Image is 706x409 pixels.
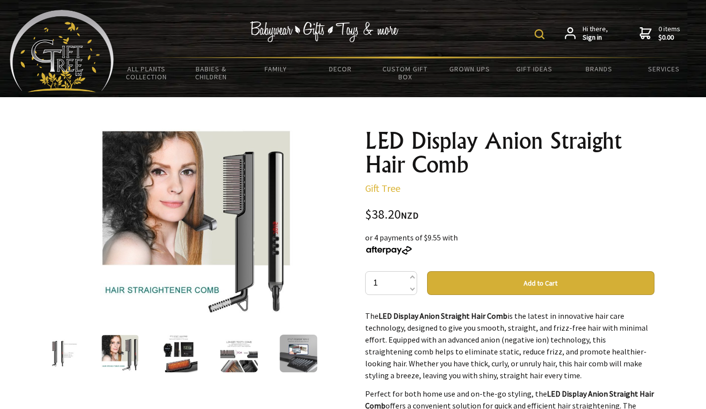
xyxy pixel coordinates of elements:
a: Grown Ups [437,58,502,79]
div: $38.20 [365,208,654,222]
a: 0 items$0.00 [640,25,680,42]
p: The is the latest in innovative hair care technology, designed to give you smooth, straight, and ... [365,310,654,381]
img: Babywear - Gifts - Toys & more [250,21,399,42]
img: LED Display Anion Straight Hair Comb [279,335,317,372]
span: 0 items [658,24,680,42]
span: NZD [401,210,419,221]
a: Custom Gift Box [373,58,437,87]
img: LED Display Anion Straight Hair Comb [339,335,377,372]
strong: $0.00 [658,33,680,42]
img: Babyware - Gifts - Toys and more... [10,10,114,92]
strong: Sign in [583,33,608,42]
a: Brands [567,58,632,79]
a: Services [632,58,697,79]
img: LED Display Anion Straight Hair Comb [101,335,139,372]
img: Afterpay [365,246,413,255]
a: Family [243,58,308,79]
div: or 4 payments of $9.55 with [365,232,654,255]
strong: LED Display Anion Straight Hair Comb [379,311,507,321]
img: LED Display Anion Straight Hair Comb [220,335,258,372]
button: Add to Cart [427,271,654,295]
h1: LED Display Anion Straight Hair Comb [365,129,654,176]
img: product search [535,29,544,39]
img: LED Display Anion Straight Hair Comb [161,335,198,372]
a: All Plants Collection [114,58,179,87]
a: Gift Ideas [502,58,567,79]
a: Decor [308,58,373,79]
a: Gift Tree [365,182,400,194]
a: Hi there,Sign in [565,25,608,42]
span: Hi there, [583,25,608,42]
a: Babies & Children [179,58,244,87]
img: LED Display Anion Straight Hair Comb [100,129,293,322]
img: LED Display Anion Straight Hair Comb [42,335,79,372]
